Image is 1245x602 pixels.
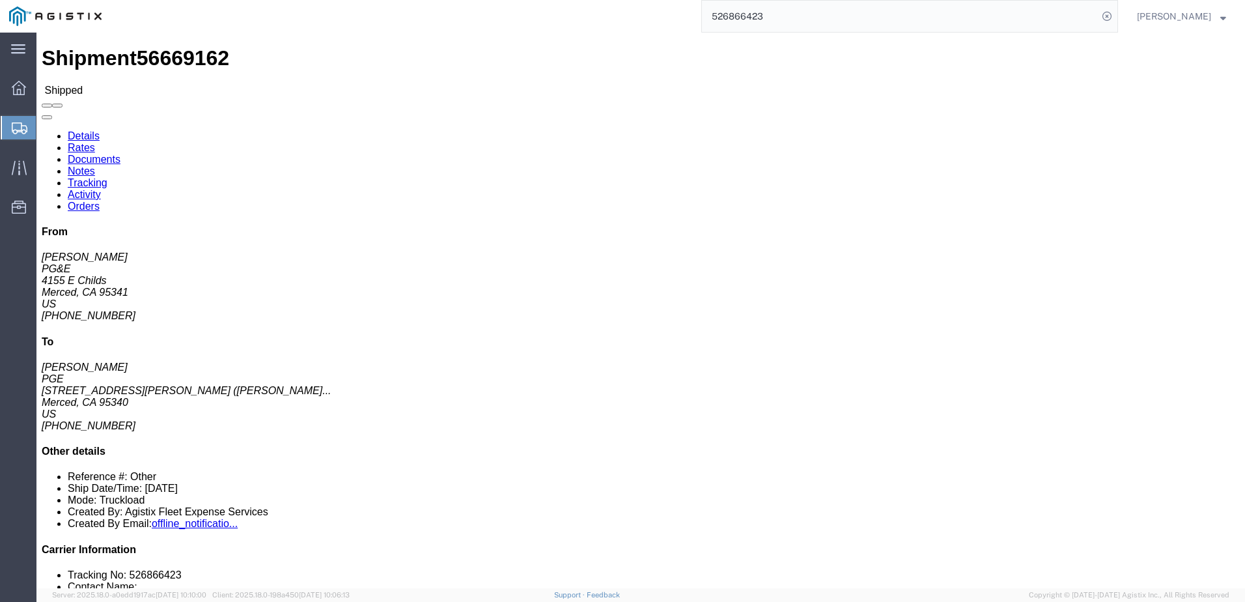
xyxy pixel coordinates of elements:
[156,591,206,599] span: [DATE] 10:10:00
[554,591,587,599] a: Support
[36,33,1245,588] iframe: FS Legacy Container
[299,591,350,599] span: [DATE] 10:06:13
[702,1,1098,32] input: Search for shipment number, reference number
[9,7,102,26] img: logo
[212,591,350,599] span: Client: 2025.18.0-198a450
[587,591,620,599] a: Feedback
[1029,590,1229,601] span: Copyright © [DATE]-[DATE] Agistix Inc., All Rights Reserved
[52,591,206,599] span: Server: 2025.18.0-a0edd1917ac
[1137,9,1211,23] span: Deni Smith
[1136,8,1227,24] button: [PERSON_NAME]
